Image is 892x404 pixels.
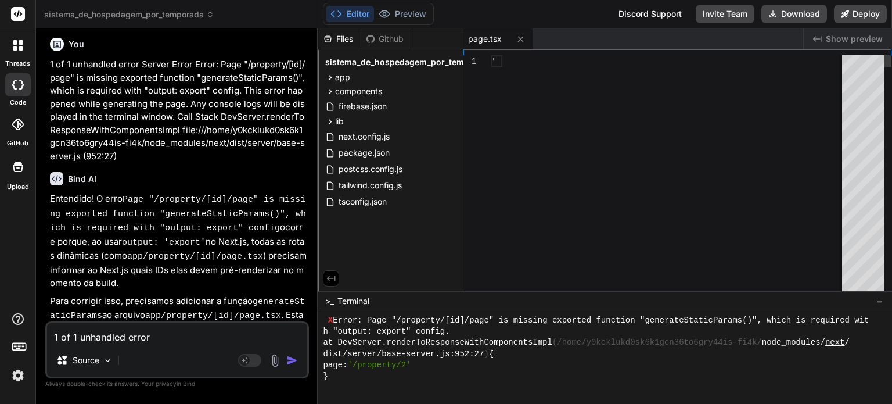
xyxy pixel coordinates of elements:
[50,195,306,233] code: Page "/property/[id]/page" is missing exported function "generateStaticParams()", which is requir...
[127,252,263,262] code: app/property/[id]/page.tsx
[335,85,382,97] span: components
[7,182,29,192] label: Upload
[337,195,388,209] span: tsconfig.json
[484,349,488,360] span: )
[374,6,431,22] button: Preview
[268,354,282,367] img: attachment
[323,371,328,382] span: }
[874,292,885,310] button: −
[50,295,307,364] p: Para corrigir isso, precisamos adicionar a função ao arquivo . Esta função irá buscar todas as pr...
[612,5,689,23] div: Discord Support
[326,6,374,22] button: Editor
[8,366,28,385] img: settings
[5,59,30,69] label: threads
[286,355,298,366] img: icon
[347,360,411,371] span: '/property/2'
[845,337,850,348] span: /
[463,55,476,67] div: 1
[145,311,281,321] code: app/property/[id]/page.tsx
[761,5,827,23] button: Download
[122,238,206,248] code: output: 'export'
[876,295,883,307] span: −
[328,315,333,326] span: X
[337,146,391,160] span: package.json
[318,33,361,45] div: Files
[337,178,403,192] span: tailwind.config.js
[825,337,845,348] span: next
[323,349,484,360] span: dist/server/base-server.js:952:27
[156,380,177,387] span: privacy
[323,360,347,371] span: page:
[762,337,825,348] span: node_modules/
[45,378,309,389] p: Always double-check its answers. Your in Bind
[323,326,449,337] span: h "output: export" config.
[834,5,887,23] button: Deploy
[361,33,409,45] div: Github
[323,337,552,348] span: at DevServer.renderToResponseWithComponentsImpl
[337,99,388,113] span: firebase.json
[73,355,99,366] p: Source
[325,56,492,68] span: sistema_de_hospedagem_por_temporada
[489,349,494,360] span: {
[69,38,84,50] h6: You
[103,356,113,366] img: Pick Models
[335,116,344,127] span: lib
[325,295,334,307] span: >_
[68,173,96,185] h6: Bind AI
[7,138,28,148] label: GitHub
[333,315,869,326] span: Error: Page "/property/[id]/page" is missing exported function "generateStaticParams()", which is...
[50,192,307,290] p: Entendido! O erro ocorre porque, ao usar no Next.js, todas as rotas dinâmicas (como ) precisam in...
[10,98,26,108] label: code
[468,33,502,45] span: page.tsx
[491,56,496,66] span: '
[337,130,391,144] span: next.config.js
[335,71,350,83] span: app
[696,5,754,23] button: Invite Team
[552,337,762,348] span: (/home/y0kcklukd0sk6k1gcn36to6gry44is-fi4k/
[44,9,214,20] span: sistema_de_hospedagem_por_temporada
[337,295,369,307] span: Terminal
[337,162,404,176] span: postcss.config.js
[826,33,883,45] span: Show preview
[50,58,307,163] p: 1 of 1 unhandled error Server Error Error: Page "/property/[id]/page" is missing exported functio...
